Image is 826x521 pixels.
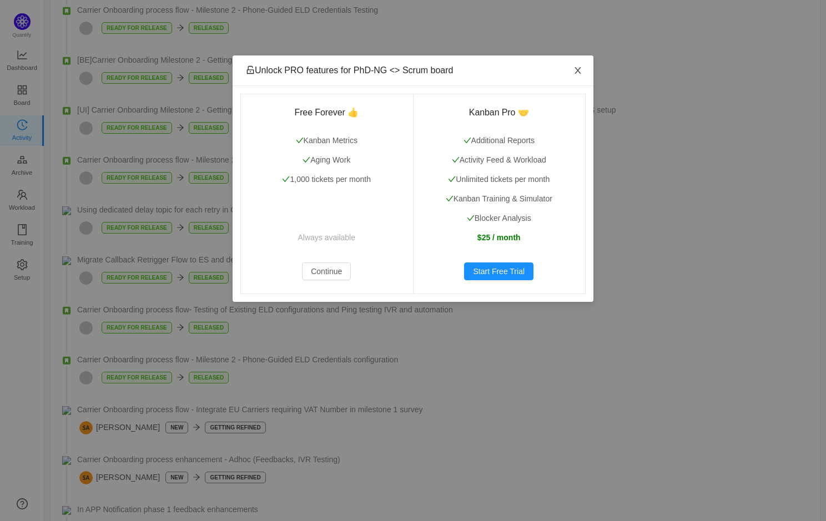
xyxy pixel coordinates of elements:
p: Kanban Training & Simulator [426,193,572,205]
span: Unlock PRO features for PhD-NG <> Scrum board [246,65,453,75]
button: Close [562,55,593,87]
p: Kanban Metrics [254,135,400,146]
p: Aging Work [254,154,400,166]
i: icon: unlock [246,65,255,74]
strong: $25 / month [477,233,521,242]
i: icon: check [464,136,471,144]
p: Additional Reports [426,135,572,146]
button: Start Free Trial [464,262,533,280]
i: icon: check [446,195,454,203]
i: icon: check [448,175,456,183]
h3: Kanban Pro 🤝 [426,107,572,118]
i: icon: check [467,214,475,222]
i: icon: check [296,136,304,144]
i: icon: check [303,156,310,164]
i: icon: check [282,175,290,183]
p: Blocker Analysis [426,213,572,224]
p: Always available [254,232,400,244]
span: 1,000 tickets per month [282,175,371,184]
i: icon: check [452,156,460,164]
p: Unlimited tickets per month [426,174,572,185]
p: Activity Feed & Workload [426,154,572,166]
button: Continue [302,262,351,280]
h3: Free Forever 👍 [254,107,400,118]
i: icon: close [573,66,582,75]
